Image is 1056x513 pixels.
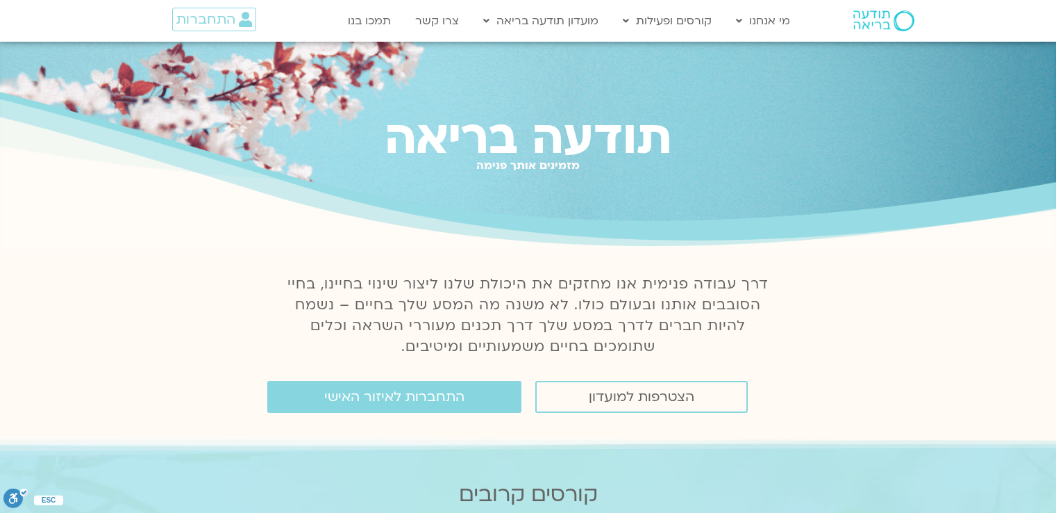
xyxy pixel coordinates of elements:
span: התחברות [176,12,235,27]
h2: קורסים קרובים [96,482,961,507]
p: דרך עבודה פנימית אנו מחזקים את היכולת שלנו ליצור שינוי בחיינו, בחיי הסובבים אותנו ובעולם כולו. לא... [280,274,777,357]
a: מועדון תודעה בריאה [476,8,605,34]
a: תמכו בנו [341,8,398,34]
a: קורסים ופעילות [616,8,719,34]
img: תודעה בריאה [853,10,914,31]
a: צרו קשר [408,8,466,34]
span: הצטרפות למועדון [589,389,694,405]
a: הצטרפות למועדון [535,381,748,413]
span: התחברות לאיזור האישי [324,389,464,405]
a: התחברות [172,8,256,31]
a: התחברות לאיזור האישי [267,381,521,413]
a: מי אנחנו [729,8,797,34]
